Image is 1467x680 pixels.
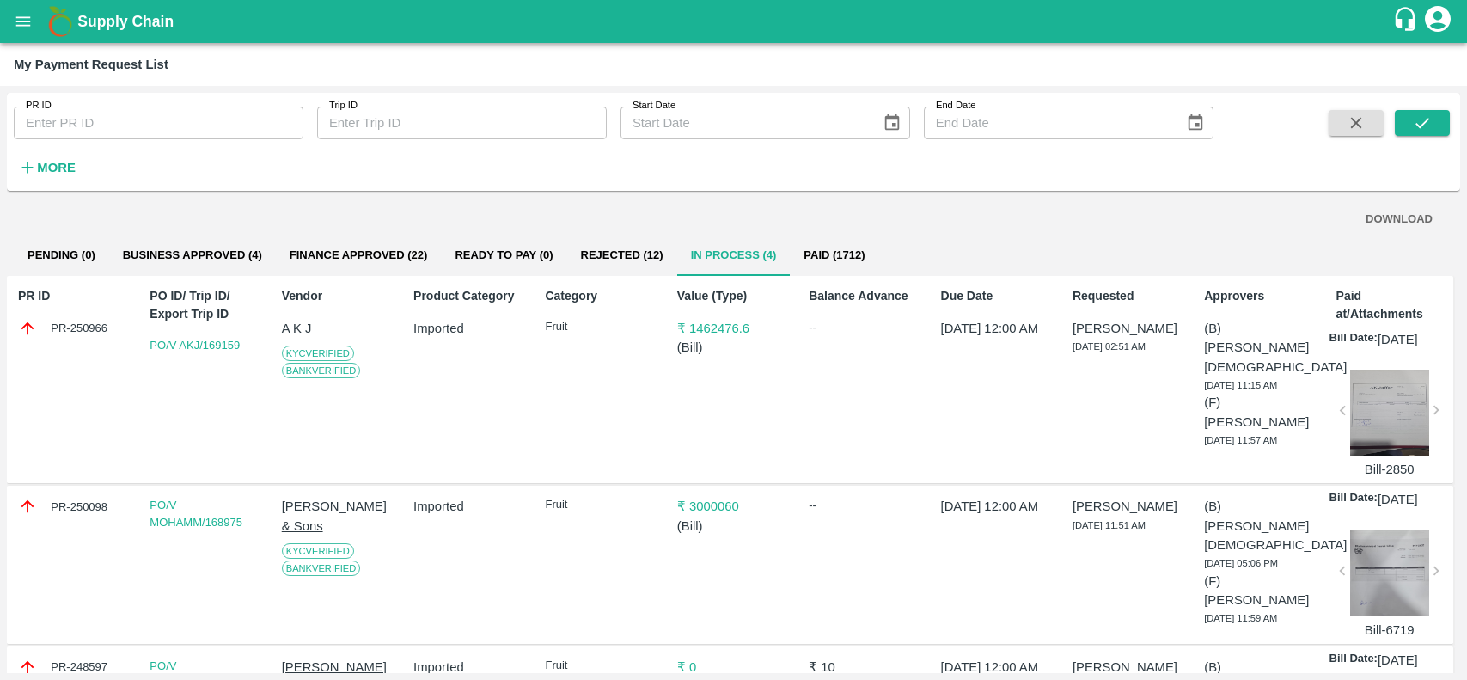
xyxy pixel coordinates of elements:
a: Supply Chain [77,9,1392,34]
button: Business Approved (4) [109,235,276,276]
p: PO ID/ Trip ID/ Export Trip ID [150,287,262,323]
button: Choose date [876,107,908,139]
div: PR-250098 [18,497,131,516]
span: [DATE] 11:57 AM [1204,435,1277,445]
p: Fruit [545,658,657,674]
button: Paid (1712) [790,235,878,276]
p: [DATE] 12:00 AM [941,497,1054,516]
p: Bill Date: [1329,330,1378,349]
button: open drawer [3,2,43,41]
p: Imported [413,319,526,338]
button: More [14,153,80,182]
p: Bill Date: [1329,651,1378,670]
p: Requested [1073,287,1185,305]
label: Trip ID [329,99,358,113]
p: Paid at/Attachments [1336,287,1449,323]
p: [PERSON_NAME] [1073,319,1185,338]
p: ( Bill ) [677,338,790,357]
p: Imported [413,658,526,677]
button: In Process (4) [677,235,791,276]
span: Bank Verified [282,363,361,378]
p: (B) [PERSON_NAME][DEMOGRAPHIC_DATA] [1204,319,1317,377]
p: A K J [282,319,394,338]
p: [DATE] [1378,330,1418,349]
div: account of current user [1422,3,1453,40]
p: Imported [413,497,526,516]
label: PR ID [26,99,52,113]
a: PO/V AKJ/169159 [150,339,240,352]
div: -- [809,319,921,336]
a: PO/V MOHAMM/168975 [150,499,242,529]
button: DOWNLOAD [1359,205,1439,235]
p: Fruit [545,319,657,335]
p: [DATE] [1378,490,1418,509]
input: End Date [924,107,1172,139]
div: -- [809,497,921,514]
p: ( Bill ) [677,517,790,536]
b: Supply Chain [77,13,174,30]
input: Start Date [620,107,869,139]
p: [PERSON_NAME] [1073,658,1185,677]
p: ₹ 3000060 [677,497,790,516]
input: Enter PR ID [14,107,303,139]
p: Fruit [545,497,657,513]
p: (F) [PERSON_NAME] [1204,393,1317,432]
div: PR-248597 [18,658,131,677]
span: [DATE] 11:51 AM [1073,520,1146,530]
span: Bank Verified [282,561,361,576]
p: Vendor [282,287,394,305]
button: Ready To Pay (0) [441,235,566,276]
p: (B) [PERSON_NAME][DEMOGRAPHIC_DATA] [1204,497,1317,554]
div: customer-support [1392,6,1422,37]
p: ₹ 1462476.6 [677,319,790,338]
p: PR ID [18,287,131,305]
img: logo [43,4,77,39]
div: PR-250966 [18,319,131,338]
p: ₹ 0 [677,658,790,677]
span: [DATE] 11:15 AM [1204,380,1277,390]
button: Choose date [1179,107,1212,139]
input: Enter Trip ID [317,107,607,139]
span: KYC Verified [282,543,354,559]
p: [PERSON_NAME] [1073,497,1185,516]
label: End Date [936,99,975,113]
button: Rejected (12) [567,235,677,276]
p: [PERSON_NAME] & Sons [282,497,394,536]
span: [DATE] 11:59 AM [1204,613,1277,623]
p: Approvers [1204,287,1317,305]
p: Balance Advance [809,287,921,305]
p: Product Category [413,287,526,305]
span: [DATE] 02:51 AM [1073,341,1146,352]
button: Finance Approved (22) [276,235,442,276]
p: [DATE] 12:00 AM [941,319,1054,338]
p: Due Date [941,287,1054,305]
p: [DATE] 12:00 AM [941,658,1054,677]
p: ₹ 10 [809,658,921,677]
p: Bill Date: [1329,490,1378,509]
p: Value (Type) [677,287,790,305]
p: Category [545,287,657,305]
p: Bill-6719 [1350,621,1429,640]
div: My Payment Request List [14,53,168,76]
strong: More [37,161,76,175]
button: Pending (0) [14,235,109,276]
p: (F) [PERSON_NAME] [1204,572,1317,610]
span: KYC Verified [282,346,354,361]
label: Start Date [633,99,675,113]
span: [DATE] 05:06 PM [1204,558,1278,568]
p: Bill-2850 [1350,460,1429,479]
p: [DATE] [1378,651,1418,670]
